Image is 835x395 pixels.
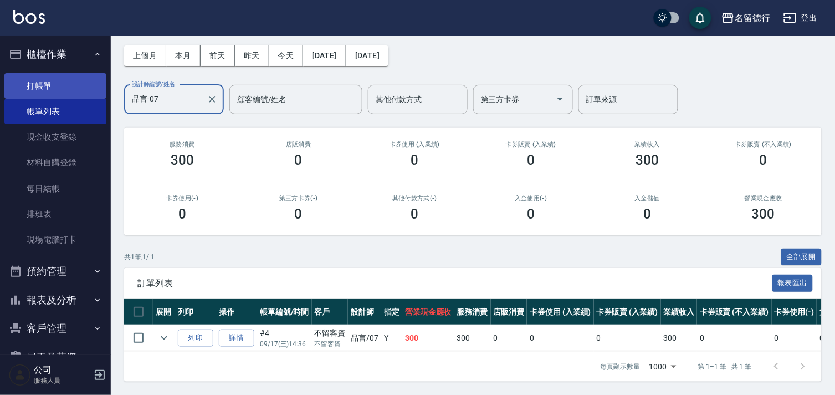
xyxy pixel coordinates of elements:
[752,206,775,222] h3: 300
[9,364,31,386] img: Person
[594,299,661,325] th: 卡券販賣 (入業績)
[697,299,771,325] th: 卡券販賣 (不入業績)
[346,45,388,66] button: [DATE]
[486,195,576,202] h2: 入金使用(-)
[381,299,402,325] th: 指定
[4,257,106,286] button: 預約管理
[402,325,454,351] td: 300
[171,153,194,168] h3: 300
[370,141,460,148] h2: 卡券使用 (入業績)
[602,195,692,202] h2: 入金儲值
[303,45,346,66] button: [DATE]
[137,195,227,202] h2: 卡券使用(-)
[348,299,381,325] th: 設計師
[698,362,752,372] p: 第 1–1 筆 共 1 筆
[254,195,344,202] h2: 第三方卡券(-)
[34,364,90,376] h5: 公司
[491,299,527,325] th: 店販消費
[201,45,235,66] button: 前天
[601,362,641,372] p: 每頁顯示數量
[137,278,772,289] span: 訂單列表
[4,314,106,343] button: 客戶管理
[381,325,402,351] td: Y
[4,40,106,69] button: 櫃檯作業
[719,141,808,148] h2: 卡券販賣 (不入業績)
[454,325,491,351] td: 300
[772,275,813,292] button: 報表匯出
[4,201,106,227] a: 排班表
[602,141,692,148] h2: 業績收入
[772,277,813,288] a: 報表匯出
[772,299,817,325] th: 卡券使用(-)
[697,325,771,351] td: 0
[257,299,312,325] th: 帳單編號/時間
[781,249,822,266] button: 全部展開
[166,45,201,66] button: 本月
[527,325,594,351] td: 0
[312,299,349,325] th: 客戶
[645,352,680,382] div: 1000
[315,339,346,349] p: 不留客資
[137,141,227,148] h3: 服務消費
[402,299,454,325] th: 營業現金應收
[772,325,817,351] td: 0
[4,176,106,201] a: 每日結帳
[124,252,155,262] p: 共 1 筆, 1 / 1
[4,227,106,252] a: 現場電腦打卡
[661,325,698,351] td: 300
[216,299,257,325] th: 操作
[132,80,175,88] label: 設計師編號/姓名
[760,153,767,168] h3: 0
[779,8,822,28] button: 登出
[643,206,651,222] h3: 0
[254,141,344,148] h2: 店販消費
[486,141,576,148] h2: 卡券販賣 (入業績)
[411,206,419,222] h3: 0
[34,376,90,386] p: 服務人員
[178,330,213,347] button: 列印
[204,92,220,107] button: Clear
[219,330,254,347] a: 詳情
[527,153,535,168] h3: 0
[269,45,304,66] button: 今天
[315,327,346,339] div: 不留客資
[661,299,698,325] th: 業績收入
[13,10,45,24] img: Logo
[689,7,711,29] button: save
[527,206,535,222] h3: 0
[411,153,419,168] h3: 0
[594,325,661,351] td: 0
[4,73,106,99] a: 打帳單
[636,153,659,168] h3: 300
[4,99,106,124] a: 帳單列表
[4,286,106,315] button: 報表及分析
[124,45,166,66] button: 上個月
[717,7,775,29] button: 名留德行
[491,325,527,351] td: 0
[551,90,569,108] button: Open
[235,45,269,66] button: 昨天
[4,150,106,175] a: 材料自購登錄
[156,330,172,346] button: expand row
[260,339,309,349] p: 09/17 (三) 14:36
[175,299,216,325] th: 列印
[295,153,303,168] h3: 0
[527,299,594,325] th: 卡券使用 (入業績)
[719,195,808,202] h2: 營業現金應收
[735,11,770,25] div: 名留德行
[348,325,381,351] td: 品言 /07
[178,206,186,222] h3: 0
[4,124,106,150] a: 現金收支登錄
[257,325,312,351] td: #4
[295,206,303,222] h3: 0
[153,299,175,325] th: 展開
[454,299,491,325] th: 服務消費
[370,195,460,202] h2: 其他付款方式(-)
[4,343,106,372] button: 員工及薪資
